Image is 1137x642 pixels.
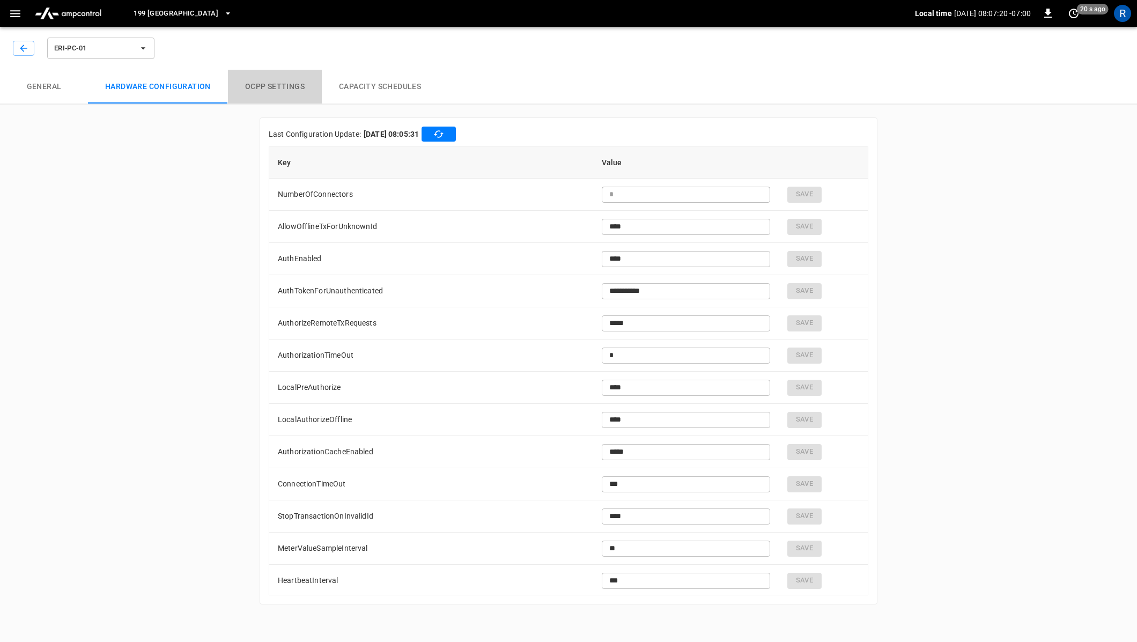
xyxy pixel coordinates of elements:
td: NumberOfConnectors [269,179,593,211]
td: AuthTokenForUnauthenticated [269,275,593,307]
td: MeterValueSampleInterval [269,533,593,565]
img: ampcontrol.io logo [31,3,106,24]
td: AuthEnabled [269,243,593,275]
td: HeartbeatInterval [269,565,593,597]
p: Local time [915,8,952,19]
button: Capacity Schedules [322,70,438,104]
th: Value [593,146,779,179]
b: [DATE] 08:05:31 [364,129,419,139]
td: ConnectionTimeOut [269,468,593,500]
td: LocalAuthorizeOffline [269,404,593,436]
button: Hardware configuration [88,70,228,104]
th: Key [269,146,593,179]
button: ERI-PC-01 [47,38,154,59]
td: LocalPreAuthorize [269,372,593,404]
td: StopTransactionOnInvalidId [269,500,593,533]
span: 199 [GEOGRAPHIC_DATA] [134,8,218,20]
p: Last Configuration Update: [269,129,361,139]
button: OCPP settings [228,70,322,104]
span: ERI-PC-01 [54,42,134,55]
button: 199 [GEOGRAPHIC_DATA] [129,3,237,24]
button: set refresh interval [1065,5,1082,22]
p: [DATE] 08:07:20 -07:00 [954,8,1031,19]
td: AuthorizationTimeOut [269,340,593,372]
td: AuthorizationCacheEnabled [269,436,593,468]
span: 20 s ago [1077,4,1109,14]
div: profile-icon [1114,5,1131,22]
td: AuthorizeRemoteTxRequests [269,307,593,340]
td: AllowOfflineTxForUnknownId [269,211,593,243]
